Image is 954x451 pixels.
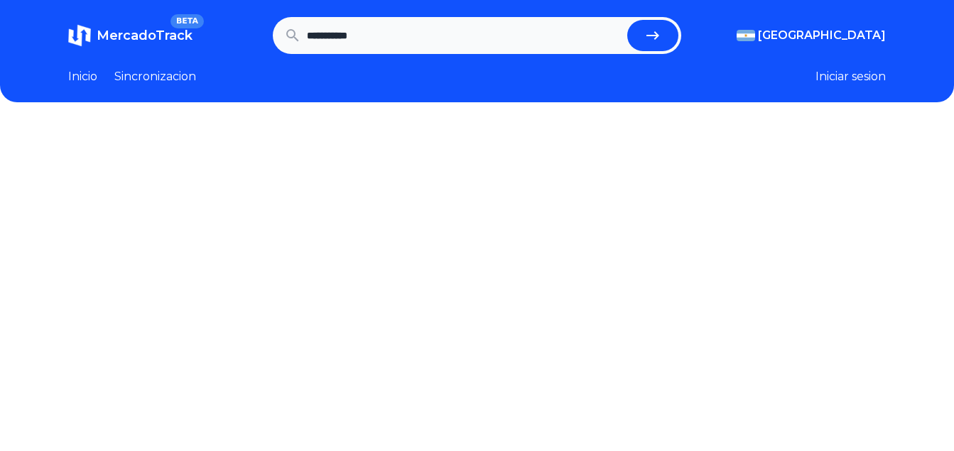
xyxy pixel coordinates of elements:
[737,30,755,41] img: Argentina
[97,28,193,43] span: MercadoTrack
[68,24,91,47] img: MercadoTrack
[170,14,204,28] span: BETA
[114,68,196,85] a: Sincronizacion
[737,27,886,44] button: [GEOGRAPHIC_DATA]
[68,24,193,47] a: MercadoTrackBETA
[815,68,886,85] button: Iniciar sesion
[68,68,97,85] a: Inicio
[758,27,886,44] span: [GEOGRAPHIC_DATA]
